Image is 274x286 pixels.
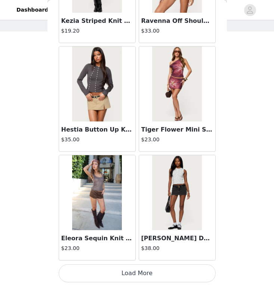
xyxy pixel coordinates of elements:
h3: Tiger Flower Mini Skort [141,125,213,134]
h3: Ravenna Off Shoulder Sweater [141,16,213,25]
a: Dashboard [12,1,53,18]
h4: $19.20 [61,27,133,35]
img: Camelia Denim Mini Skort [152,155,202,230]
h4: $33.00 [141,27,213,35]
h3: Hestia Button Up Knit Cardigan [61,125,133,134]
h4: $23.00 [61,244,133,252]
h4: $35.00 [61,136,133,144]
img: Hestia Button Up Knit Cardigan [72,46,122,121]
h3: Kezia Striped Knit Mini Skort [61,16,133,25]
div: avatar [246,4,253,16]
button: Load More [59,264,216,282]
h3: [PERSON_NAME] Denim Mini Skort [141,234,213,243]
h4: $23.00 [141,136,213,144]
h4: $38.00 [141,244,213,252]
h3: Eleora Sequin Knit Tank Top [61,234,133,243]
img: Eleora Sequin Knit Tank Top [72,155,122,230]
img: Tiger Flower Mini Skort [152,46,202,121]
